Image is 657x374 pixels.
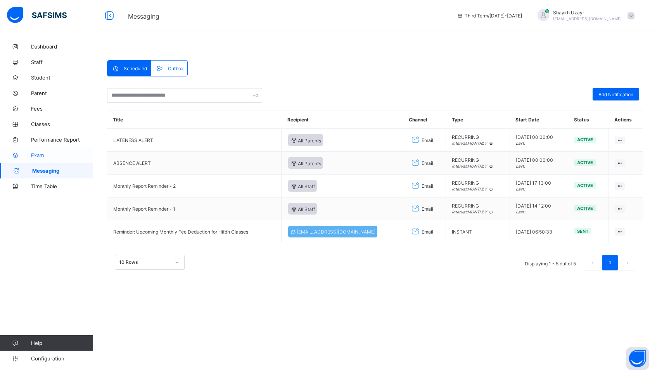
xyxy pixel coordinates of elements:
td: RECURRING [446,197,510,220]
th: Recipient [282,111,403,129]
span: Student [31,74,93,81]
li: 1 [602,255,618,270]
td: RECURRING [446,175,510,197]
span: Add Notification [598,92,633,97]
i: Last: [516,141,525,145]
span: [EMAIL_ADDRESS][DOMAIN_NAME] [553,16,622,21]
span: Staff [31,59,93,65]
span: Messaging [128,12,159,20]
span: Exam [31,152,93,158]
td: Monthly Report Reminder - 1 [107,197,282,220]
div: ShaykhUzayr [530,9,638,22]
td: Monthly Report Reminder - 2 [107,175,282,197]
span: Sent [577,229,588,234]
i: Last: [516,210,525,214]
i: Email Channel [410,227,421,236]
span: Email [422,183,433,189]
th: Channel [403,111,446,129]
th: Start Date [510,111,568,129]
td: [DATE] 00:00:00 [510,129,568,152]
li: Displaying 1 - 5 out of 5 [519,255,582,270]
th: Actions [609,111,643,129]
div: 10 Rows [119,260,170,265]
span: Email [422,229,433,235]
a: 1 [606,258,614,268]
button: prev page [585,255,600,270]
th: Type [446,111,510,129]
i: Interval: MONTHLY [452,164,494,168]
li: 上一页 [585,255,600,270]
td: [DATE] 14:12:00 [510,197,568,220]
span: Email [422,160,433,166]
span: All Parents [290,137,321,144]
i: Interval: MONTHLY [452,187,494,191]
i: Interval: MONTHLY [452,141,494,145]
td: ABSENCE ALERT [107,152,282,175]
span: Parent [31,90,93,96]
span: Dashboard [31,43,93,50]
i: Email Channel [410,204,421,213]
td: RECURRING [446,129,510,152]
td: INSTANT [446,220,510,243]
th: Title [107,111,282,129]
button: next page [620,255,635,270]
i: Interval: MONTHLY [452,210,494,214]
span: All Parents [290,160,321,166]
i: Email Channel [410,158,421,168]
i: Last: [516,164,525,168]
td: RECURRING [446,152,510,175]
span: Messaging [32,168,93,174]
span: session/term information [457,13,522,19]
span: [EMAIL_ADDRESS][DOMAIN_NAME] [290,229,375,235]
span: Help [31,340,93,346]
td: Reminder: Upcoming Monthly Fee Deduction for Hifdh Classes [107,220,282,243]
span: Performance Report [31,137,93,143]
span: Active [577,206,593,211]
i: Last: [516,187,525,191]
span: Email [422,206,433,212]
i: Email Channel [410,135,421,145]
th: Status [568,111,609,129]
td: [DATE] 00:00:00 [510,152,568,175]
span: Shaykh Uzayr [553,10,622,16]
li: 下一页 [620,255,635,270]
span: Email [422,137,433,143]
span: Scheduled [124,66,147,71]
img: safsims [7,7,67,23]
span: Active [577,183,593,188]
span: Fees [31,106,93,112]
span: Outbox [168,66,183,71]
span: Classes [31,121,93,127]
span: Configuration [31,355,93,362]
span: All Staff [290,183,315,189]
span: Active [577,160,593,165]
button: Open asap [626,347,649,370]
td: [DATE] 17:13:00 [510,175,568,197]
td: LATENESS ALERT [107,129,282,152]
span: Active [577,137,593,142]
i: Email Channel [410,181,421,190]
span: Time Table [31,183,93,189]
span: All Staff [290,206,315,212]
td: [DATE] 06:50:33 [510,220,568,243]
